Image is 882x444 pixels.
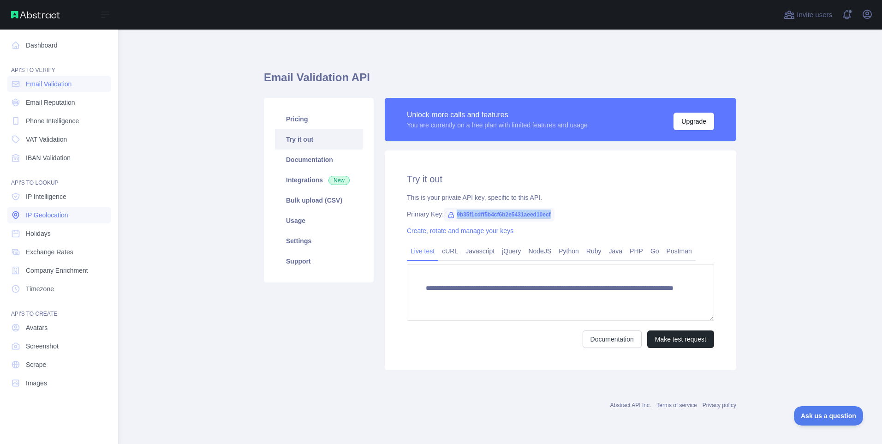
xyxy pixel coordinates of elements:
[583,244,605,258] a: Ruby
[663,244,696,258] a: Postman
[7,356,111,373] a: Scrape
[275,150,363,170] a: Documentation
[328,176,350,185] span: New
[7,94,111,111] a: Email Reputation
[26,247,73,257] span: Exchange Rates
[7,207,111,223] a: IP Geolocation
[26,360,46,369] span: Scrape
[583,330,642,348] a: Documentation
[782,7,834,22] button: Invite users
[647,330,714,348] button: Make test request
[11,11,60,18] img: Abstract API
[26,323,48,332] span: Avatars
[7,150,111,166] a: IBAN Validation
[26,210,68,220] span: IP Geolocation
[26,116,79,126] span: Phone Intelligence
[407,244,438,258] a: Live test
[275,170,363,190] a: Integrations New
[524,244,555,258] a: NodeJS
[26,266,88,275] span: Company Enrichment
[605,244,626,258] a: Java
[438,244,462,258] a: cURL
[7,188,111,205] a: IP Intelligence
[26,284,54,294] span: Timezone
[7,113,111,129] a: Phone Intelligence
[407,109,588,120] div: Unlock more calls and features
[7,338,111,354] a: Screenshot
[7,375,111,391] a: Images
[26,98,75,107] span: Email Reputation
[26,153,71,162] span: IBAN Validation
[26,342,59,351] span: Screenshot
[7,168,111,186] div: API'S TO LOOKUP
[264,70,736,92] h1: Email Validation API
[610,402,651,408] a: Abstract API Inc.
[656,402,697,408] a: Terms of service
[407,193,714,202] div: This is your private API key, specific to this API.
[407,173,714,186] h2: Try it out
[26,192,66,201] span: IP Intelligence
[626,244,647,258] a: PHP
[444,208,554,222] span: 9b35f1cdff5b4cf6b2e5431aeed10ecf
[275,251,363,271] a: Support
[7,37,111,54] a: Dashboard
[673,113,714,130] button: Upgrade
[26,135,67,144] span: VAT Validation
[275,190,363,210] a: Bulk upload (CSV)
[7,299,111,318] div: API'S TO CREATE
[462,244,498,258] a: Javascript
[703,402,736,408] a: Privacy policy
[407,120,588,130] div: You are currently on a free plan with limited features and usage
[555,244,583,258] a: Python
[7,244,111,260] a: Exchange Rates
[275,210,363,231] a: Usage
[7,76,111,92] a: Email Validation
[275,231,363,251] a: Settings
[275,129,363,150] a: Try it out
[797,10,832,20] span: Invite users
[7,281,111,297] a: Timezone
[407,227,513,234] a: Create, rotate and manage your keys
[498,244,524,258] a: jQuery
[7,262,111,279] a: Company Enrichment
[407,210,714,219] div: Primary Key:
[7,319,111,336] a: Avatars
[794,406,864,426] iframe: Toggle Customer Support
[26,378,47,388] span: Images
[275,109,363,129] a: Pricing
[647,244,663,258] a: Go
[26,79,72,89] span: Email Validation
[7,225,111,242] a: Holidays
[7,55,111,74] div: API'S TO VERIFY
[7,131,111,148] a: VAT Validation
[26,229,51,238] span: Holidays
